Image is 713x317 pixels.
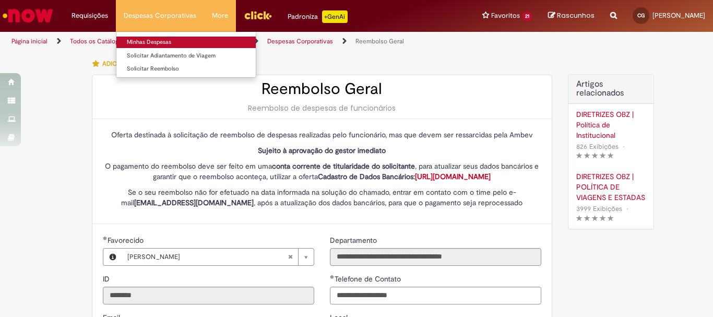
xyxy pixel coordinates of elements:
[282,249,298,265] abbr: Limpar campo Favorecido
[244,7,272,23] img: click_logo_yellow_360x200.png
[103,80,541,98] h2: Reembolso Geral
[8,32,468,51] ul: Trilhas de página
[103,130,541,140] p: Oferta destinada à solicitação de reembolso de despesas realizadas pelo funcionário, mas que deve...
[103,103,541,113] div: Reembolso de despesas de funcionários
[103,249,122,265] button: Favorecido, Visualizar este registro Cintia Ganassini Gobetti
[212,10,228,21] span: More
[415,172,491,181] a: [URL][DOMAIN_NAME]
[116,31,256,78] ul: Despesas Corporativas
[127,249,288,265] span: [PERSON_NAME]
[258,146,386,155] strong: Sujeito à aprovação do gestor imediato
[122,249,314,265] a: [PERSON_NAME]Limpar campo Favorecido
[576,204,622,213] span: 3999 Exibições
[548,11,595,21] a: Rascunhos
[637,12,645,19] span: CG
[116,50,256,62] a: Solicitar Adiantamento de Viagem
[355,37,404,45] a: Reembolso Geral
[288,10,348,23] div: Padroniza
[576,142,619,151] span: 826 Exibições
[330,287,541,304] input: Telefone de Contato
[330,248,541,266] input: Departamento
[522,12,532,21] span: 21
[11,37,47,45] a: Página inicial
[103,274,112,284] label: Somente leitura - ID
[272,161,415,171] strong: conta corrente de titularidade do solicitante
[70,37,125,45] a: Todos os Catálogos
[652,11,705,20] span: [PERSON_NAME]
[576,80,646,98] h3: Artigos relacionados
[576,109,646,140] a: DIRETRIZES OBZ | Política de Institucional
[92,53,183,75] button: Adicionar a Favoritos
[576,171,646,203] a: DIRETRIZES OBZ | POLÍTICA DE VIAGENS E ESTADAS
[491,10,520,21] span: Favoritos
[322,10,348,23] p: +GenAi
[557,10,595,20] span: Rascunhos
[621,139,627,154] span: •
[116,63,256,75] a: Solicitar Reembolso
[330,275,335,279] span: Obrigatório Preenchido
[103,287,314,304] input: ID
[103,161,541,182] p: O pagamento do reembolso deve ser feito em uma , para atualizar seus dados bancários e garantir q...
[72,10,108,21] span: Requisições
[116,37,256,48] a: Minhas Despesas
[134,198,254,207] strong: [EMAIL_ADDRESS][DOMAIN_NAME]
[267,37,333,45] a: Despesas Corporativas
[103,236,108,240] span: Obrigatório Preenchido
[1,5,55,26] img: ServiceNow
[624,202,631,216] span: •
[124,10,196,21] span: Despesas Corporativas
[335,274,403,284] span: Telefone de Contato
[318,172,491,181] strong: Cadastro de Dados Bancários:
[330,236,379,245] span: Somente leitura - Departamento
[108,236,146,245] span: Necessários - Favorecido
[330,235,379,245] label: Somente leitura - Departamento
[102,60,177,68] span: Adicionar a Favoritos
[103,187,541,208] p: Se o seu reembolso não for efetuado na data informada na solução do chamado, entrar em contato co...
